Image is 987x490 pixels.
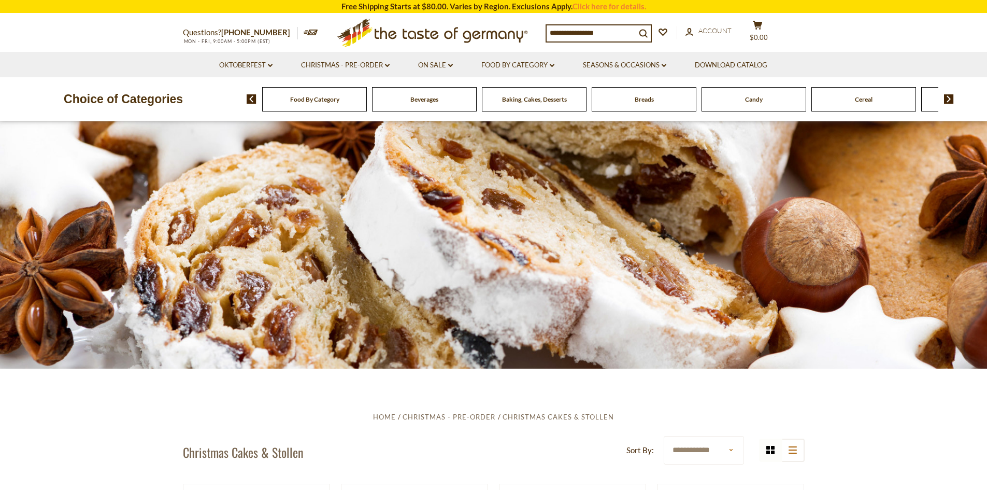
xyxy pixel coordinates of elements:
[503,413,614,421] a: Christmas Cakes & Stollen
[301,60,390,71] a: Christmas - PRE-ORDER
[855,95,872,103] a: Cereal
[183,26,298,39] p: Questions?
[685,25,732,37] a: Account
[373,413,396,421] a: Home
[573,2,646,11] a: Click here for details.
[742,20,774,46] button: $0.00
[583,60,666,71] a: Seasons & Occasions
[481,60,554,71] a: Food By Category
[183,38,271,44] span: MON - FRI, 9:00AM - 5:00PM (EST)
[183,444,304,460] h1: Christmas Cakes & Stollen
[698,26,732,35] span: Account
[745,95,763,103] a: Candy
[221,27,290,37] a: [PHONE_NUMBER]
[502,95,567,103] a: Baking, Cakes, Desserts
[944,94,954,104] img: next arrow
[403,413,495,421] a: Christmas - PRE-ORDER
[695,60,767,71] a: Download Catalog
[290,95,339,103] a: Food By Category
[219,60,273,71] a: Oktoberfest
[635,95,654,103] a: Breads
[750,33,768,41] span: $0.00
[418,60,453,71] a: On Sale
[626,444,654,457] label: Sort By:
[410,95,438,103] a: Beverages
[247,94,256,104] img: previous arrow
